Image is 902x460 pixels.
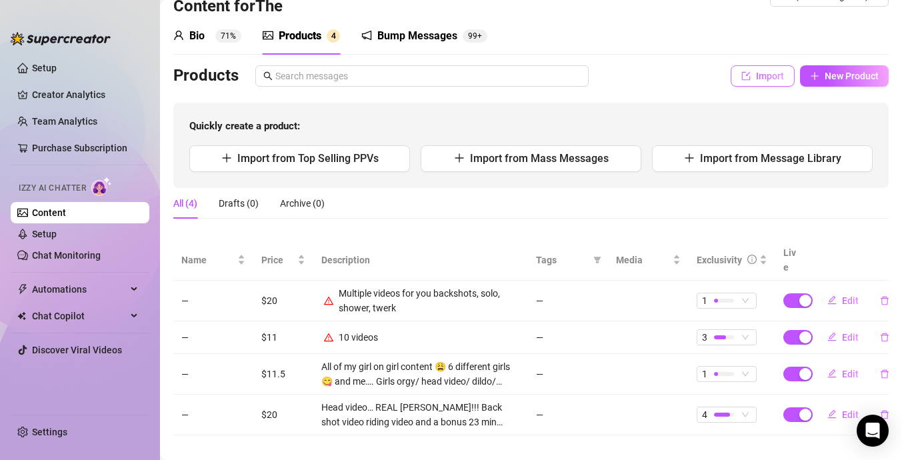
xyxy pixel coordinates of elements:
[377,28,457,44] div: Bump Messages
[253,281,313,321] td: $20
[827,369,837,378] span: edit
[593,256,601,264] span: filter
[842,295,859,306] span: Edit
[528,240,608,281] th: Tags
[528,321,608,354] td: —
[321,359,520,389] div: All of my girl on girl content 😩 6 different girls😋 and me…. Girls orgy/ head video/ dildo/ showe...
[173,354,253,395] td: —
[528,281,608,321] td: —
[32,63,57,73] a: Setup
[32,84,139,105] a: Creator Analytics
[869,327,900,348] button: delete
[253,354,313,395] td: $11.5
[842,409,859,420] span: Edit
[825,71,879,81] span: New Product
[91,177,112,196] img: AI Chatter
[221,153,232,163] span: plus
[421,145,641,172] button: Import from Mass Messages
[810,71,819,81] span: plus
[528,354,608,395] td: —
[32,279,127,300] span: Automations
[32,229,57,239] a: Setup
[173,395,253,435] td: —
[331,31,336,41] span: 4
[280,196,325,211] div: Archive (0)
[339,330,378,345] div: 10 videos
[827,295,837,305] span: edit
[173,240,253,281] th: Name
[17,311,26,321] img: Chat Copilot
[361,30,372,41] span: notification
[454,153,465,163] span: plus
[173,65,239,87] h3: Products
[327,29,340,43] sup: 4
[32,143,127,153] a: Purchase Subscription
[652,145,873,172] button: Import from Message Library
[32,345,122,355] a: Discover Viral Videos
[702,367,707,381] span: 1
[19,182,86,195] span: Izzy AI Chatter
[880,410,889,419] span: delete
[702,330,707,345] span: 3
[800,65,889,87] button: New Product
[608,240,688,281] th: Media
[684,153,695,163] span: plus
[775,240,809,281] th: Live
[263,30,273,41] span: picture
[697,253,742,267] div: Exclusivity
[869,290,900,311] button: delete
[32,305,127,327] span: Chat Copilot
[731,65,795,87] button: Import
[591,250,604,270] span: filter
[817,404,869,425] button: Edit
[869,404,900,425] button: delete
[173,321,253,354] td: —
[528,395,608,435] td: —
[470,152,609,165] span: Import from Mass Messages
[817,290,869,311] button: Edit
[463,29,487,43] sup: 117
[237,152,379,165] span: Import from Top Selling PPVs
[842,332,859,343] span: Edit
[741,71,751,81] span: import
[261,253,295,267] span: Price
[173,281,253,321] td: —
[880,333,889,342] span: delete
[339,286,520,315] div: Multiple videos for you backshots, solo, shower, twerk
[857,415,889,447] div: Open Intercom Messenger
[702,293,707,308] span: 1
[756,71,784,81] span: Import
[817,363,869,385] button: Edit
[189,120,300,132] strong: Quickly create a product:
[702,407,707,422] span: 4
[321,400,520,429] div: Head video… REAL [PERSON_NAME]!!! Back shot video riding video and a bonus 23 min video for 🤫 a p...
[880,296,889,305] span: delete
[880,369,889,379] span: delete
[32,427,67,437] a: Settings
[11,32,111,45] img: logo-BBDzfeDw.svg
[279,28,321,44] div: Products
[536,253,588,267] span: Tags
[817,327,869,348] button: Edit
[173,30,184,41] span: user
[747,255,757,264] span: info-circle
[32,207,66,218] a: Content
[32,116,97,127] a: Team Analytics
[324,333,333,342] span: warning
[189,145,410,172] button: Import from Top Selling PPVs
[253,321,313,354] td: $11
[181,253,235,267] span: Name
[324,296,333,305] span: warning
[313,240,528,281] th: Description
[215,29,241,43] sup: 71%
[253,395,313,435] td: $20
[869,363,900,385] button: delete
[275,69,581,83] input: Search messages
[189,28,205,44] div: Bio
[32,250,101,261] a: Chat Monitoring
[263,71,273,81] span: search
[219,196,259,211] div: Drafts (0)
[842,369,859,379] span: Edit
[616,253,669,267] span: Media
[17,284,28,295] span: thunderbolt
